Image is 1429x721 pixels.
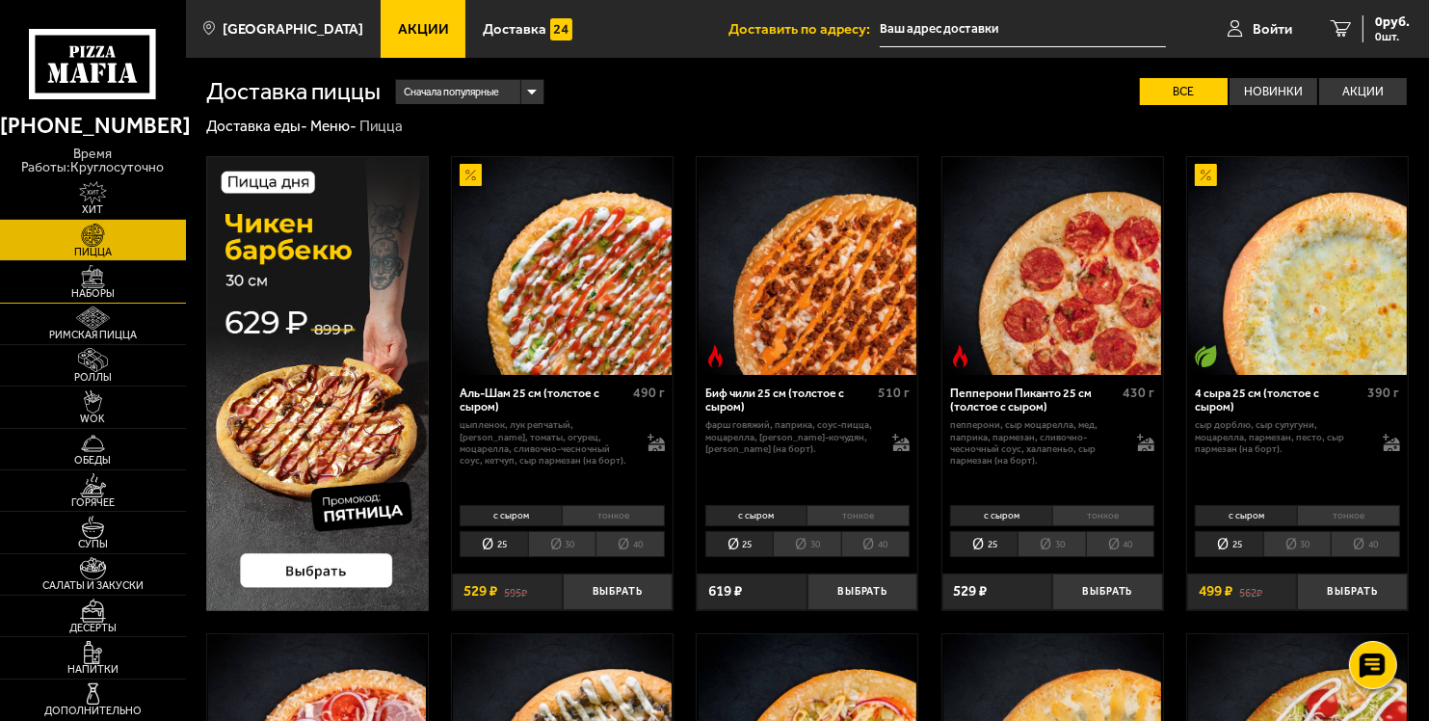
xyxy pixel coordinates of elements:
[1195,164,1217,186] img: Акционный
[633,385,665,401] span: 490 г
[460,387,627,415] div: Аль-Шам 25 см (толстое с сыром)
[460,419,632,467] p: цыпленок, лук репчатый, [PERSON_NAME], томаты, огурец, моцарелла, сливочно-чесночный соус, кетчуп...
[1319,78,1407,105] label: Акции
[943,157,1161,375] img: Пепперони Пиканто 25 см (толстое с сыром)
[463,584,497,599] span: 529 ₽
[807,505,910,526] li: тонкое
[1199,584,1232,599] span: 499 ₽
[704,345,727,367] img: Острое блюдо
[950,531,1018,557] li: 25
[950,505,1052,526] li: с сыром
[1195,345,1217,367] img: Вегетарианское блюдо
[504,584,527,599] s: 595 ₽
[705,419,878,455] p: фарш говяжий, паприка, соус-пицца, моцарелла, [PERSON_NAME]-кочудян, [PERSON_NAME] (на борт).
[1195,531,1262,557] li: 25
[460,164,482,186] img: Акционный
[1253,22,1292,37] span: Войти
[1331,531,1399,557] li: 40
[708,584,742,599] span: 619 ₽
[452,157,673,375] a: АкционныйАль-Шам 25 см (толстое с сыром)
[404,78,499,106] span: Сначала популярные
[773,531,840,557] li: 30
[950,387,1118,415] div: Пепперони Пиканто 25 см (толстое с сыром)
[359,117,403,136] div: Пицца
[1052,574,1163,610] button: Выбрать
[697,157,917,375] a: Острое блюдоБиф чили 25 см (толстое с сыром)
[1230,78,1317,105] label: Новинки
[878,385,910,401] span: 510 г
[528,531,595,557] li: 30
[1086,531,1154,557] li: 40
[841,531,910,557] li: 40
[1123,385,1154,401] span: 430 г
[699,157,916,375] img: Биф чили 25 см (толстое с сыром)
[1195,419,1367,455] p: сыр дорблю, сыр сулугуни, моцарелла, пармезан, песто, сыр пармезан (на борт).
[949,345,971,367] img: Острое блюдо
[942,157,1163,375] a: Острое блюдоПепперони Пиканто 25 см (толстое с сыром)
[1187,157,1408,375] a: АкционныйВегетарианское блюдо4 сыра 25 см (толстое с сыром)
[453,157,671,375] img: Аль-Шам 25 см (толстое с сыром)
[595,531,664,557] li: 40
[398,22,449,37] span: Акции
[483,22,546,37] span: Доставка
[1297,574,1408,610] button: Выбрать
[1195,505,1297,526] li: с сыром
[562,505,665,526] li: тонкое
[310,118,357,135] a: Меню-
[1188,157,1406,375] img: 4 сыра 25 см (толстое с сыром)
[950,419,1123,467] p: пепперони, сыр Моцарелла, мед, паприка, пармезан, сливочно-чесночный соус, халапеньо, сыр пармеза...
[1239,584,1262,599] s: 562 ₽
[223,22,363,37] span: [GEOGRAPHIC_DATA]
[705,387,873,415] div: Биф чили 25 см (толстое с сыром)
[705,505,807,526] li: с сыром
[550,18,572,40] img: 15daf4d41897b9f0e9f617042186c801.svg
[1140,78,1228,105] label: Все
[953,584,987,599] span: 529 ₽
[1368,385,1400,401] span: 390 г
[563,574,674,610] button: Выбрать
[1195,387,1363,415] div: 4 сыра 25 см (толстое с сыром)
[460,531,527,557] li: 25
[1375,15,1410,29] span: 0 руб.
[807,574,918,610] button: Выбрать
[1375,31,1410,42] span: 0 шт.
[206,80,381,104] h1: Доставка пиццы
[1297,505,1400,526] li: тонкое
[1018,531,1085,557] li: 30
[880,12,1166,47] input: Ваш адрес доставки
[705,531,773,557] li: 25
[1052,505,1155,526] li: тонкое
[460,505,562,526] li: с сыром
[206,118,307,135] a: Доставка еды-
[728,22,880,37] span: Доставить по адресу:
[1263,531,1331,557] li: 30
